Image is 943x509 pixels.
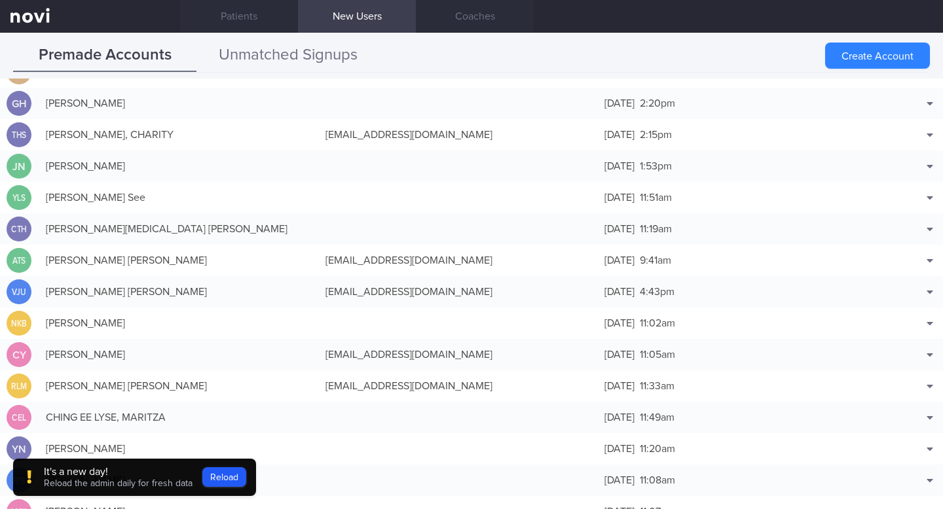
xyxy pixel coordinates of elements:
span: [DATE] [604,349,635,360]
div: RLM [9,374,29,399]
div: [EMAIL_ADDRESS][DOMAIN_NAME] [319,279,599,305]
div: GH [7,91,31,116]
div: [PERSON_NAME] [39,153,319,179]
div: [EMAIL_ADDRESS][DOMAIN_NAME] [319,373,599,399]
span: [DATE] [604,412,635,423]
div: It's a new day! [44,465,193,478]
div: [PERSON_NAME] [39,310,319,336]
span: 2:20pm [640,98,675,109]
div: [PERSON_NAME] [PERSON_NAME] [39,279,319,305]
span: [DATE] [604,287,635,297]
span: Reload the admin daily for fresh data [44,479,193,488]
span: 11:33am [640,381,675,391]
div: [PERSON_NAME][MEDICAL_DATA] [PERSON_NAME] [39,216,319,242]
div: [PERSON_NAME] See [39,184,319,211]
span: [DATE] [604,192,635,203]
span: 4:43pm [640,287,675,297]
button: Unmatched Signups [196,39,380,72]
div: [PERSON_NAME] [PERSON_NAME] [39,247,319,273]
span: 11:51am [640,192,672,203]
div: CTH [9,217,29,242]
div: NKB [9,311,29,336]
button: Create Account [825,43,930,69]
div: THS [9,122,29,148]
span: [DATE] [604,475,635,485]
span: 1:53pm [640,161,672,171]
div: YLS [9,185,29,211]
span: [DATE] [604,98,635,109]
span: 11:19am [640,224,672,234]
button: Reload [202,467,246,487]
span: 11:08am [640,475,675,485]
div: CEL [9,405,29,430]
span: [DATE] [604,130,635,140]
div: CHING EE LYSE, MARITZA [39,404,319,430]
button: Premade Accounts [13,39,196,72]
div: [PERSON_NAME] [39,342,319,368]
div: [PERSON_NAME] [39,436,319,462]
div: [PERSON_NAME] [39,90,319,116]
span: 11:02am [640,318,675,328]
div: RS [7,468,31,493]
div: CY [7,342,31,368]
div: [PERSON_NAME] [PERSON_NAME] [39,373,319,399]
span: [DATE] [604,318,635,328]
span: 11:49am [640,412,675,423]
div: JN [7,154,31,179]
span: [DATE] [604,161,635,171]
div: ATS [9,248,29,273]
span: [DATE] [604,381,635,391]
span: [DATE] [604,224,635,234]
div: [EMAIL_ADDRESS][DOMAIN_NAME] [319,342,599,368]
span: 11:05am [640,349,675,360]
div: YN [7,436,31,462]
span: 2:15pm [640,130,672,140]
div: [EMAIL_ADDRESS][DOMAIN_NAME] [319,247,599,273]
span: 11:20am [640,444,675,454]
div: [EMAIL_ADDRESS][DOMAIN_NAME] [319,122,599,148]
div: [PERSON_NAME], CHARITY [39,122,319,148]
span: [DATE] [604,444,635,454]
span: 9:41am [640,255,671,266]
span: [DATE] [604,255,635,266]
div: VJU [9,279,29,305]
